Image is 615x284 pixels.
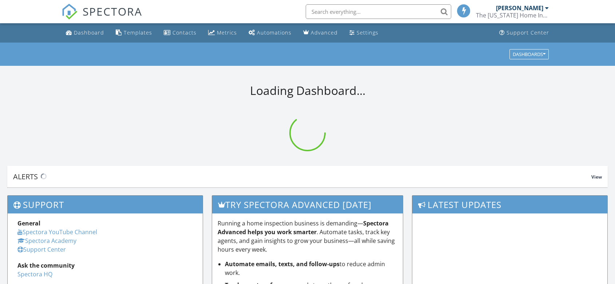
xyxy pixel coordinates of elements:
a: SPECTORA [62,10,142,25]
strong: General [17,219,40,227]
strong: Automate emails, texts, and follow-ups [225,260,340,268]
div: Templates [124,29,152,36]
input: Search everything... [306,4,451,19]
div: Metrics [217,29,237,36]
h3: Support [8,196,203,213]
div: Automations [257,29,291,36]
div: Contacts [172,29,197,36]
div: Advanced [311,29,338,36]
div: Settings [357,29,378,36]
h3: Try spectora advanced [DATE] [212,196,403,213]
li: to reduce admin work. [225,260,397,277]
span: SPECTORA [83,4,142,19]
a: Templates [113,26,155,40]
button: Dashboards [509,49,549,59]
span: View [591,174,602,180]
div: Dashboards [513,52,545,57]
a: Contacts [161,26,199,40]
a: Metrics [205,26,240,40]
h3: Latest Updates [412,196,607,213]
a: Spectora YouTube Channel [17,228,97,236]
div: Dashboard [74,29,104,36]
p: Running a home inspection business is demanding— . Automate tasks, track key agents, and gain ins... [218,219,397,254]
a: Spectora HQ [17,270,52,278]
div: Ask the community [17,261,193,270]
a: Automations (Basic) [246,26,294,40]
img: The Best Home Inspection Software - Spectora [62,4,78,20]
div: Alerts [13,172,591,181]
a: Advanced [300,26,341,40]
a: Support Center [496,26,552,40]
div: [PERSON_NAME] [496,4,543,12]
a: Dashboard [63,26,107,40]
strong: Spectora Advanced helps you work smarter [218,219,389,236]
a: Support Center [17,245,66,253]
a: Spectora Academy [17,237,76,245]
div: Support Center [507,29,549,36]
div: The Vermont Home Inspection Company LLC [476,12,549,19]
a: Settings [346,26,381,40]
